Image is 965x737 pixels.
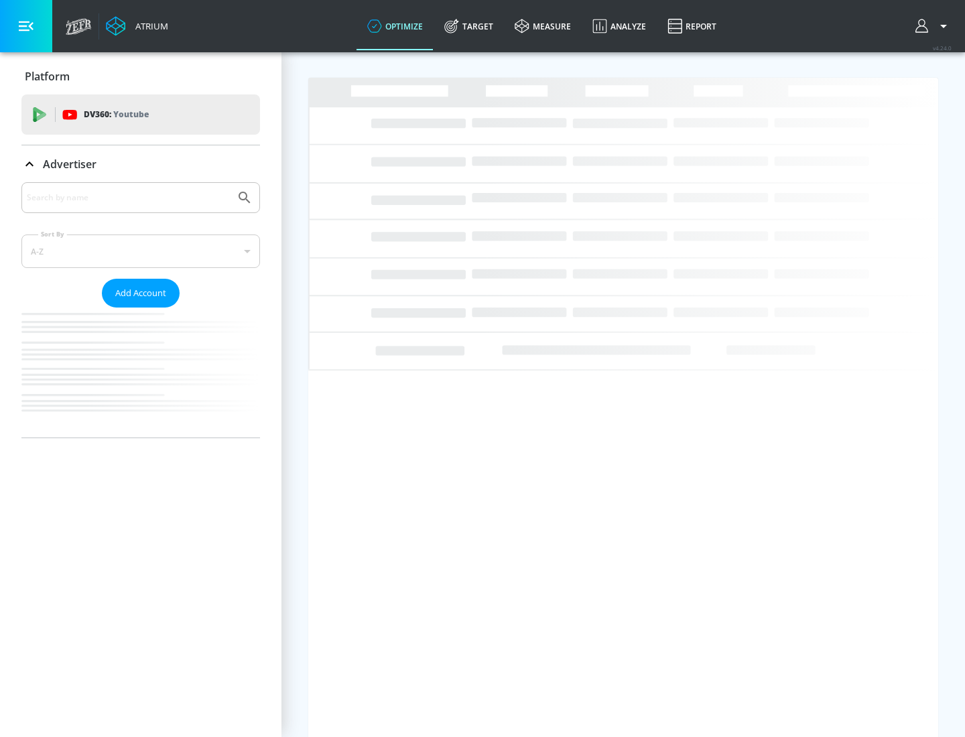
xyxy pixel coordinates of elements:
[357,2,434,50] a: optimize
[933,44,952,52] span: v 4.24.0
[21,58,260,95] div: Platform
[113,107,149,121] p: Youtube
[25,69,70,84] p: Platform
[43,157,96,172] p: Advertiser
[115,285,166,301] span: Add Account
[21,182,260,438] div: Advertiser
[21,145,260,183] div: Advertiser
[130,20,168,32] div: Atrium
[106,16,168,36] a: Atrium
[582,2,657,50] a: Analyze
[27,189,230,206] input: Search by name
[657,2,727,50] a: Report
[434,2,504,50] a: Target
[84,107,149,122] p: DV360:
[38,230,67,239] label: Sort By
[102,279,180,308] button: Add Account
[21,94,260,135] div: DV360: Youtube
[21,234,260,268] div: A-Z
[21,308,260,438] nav: list of Advertiser
[504,2,582,50] a: measure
